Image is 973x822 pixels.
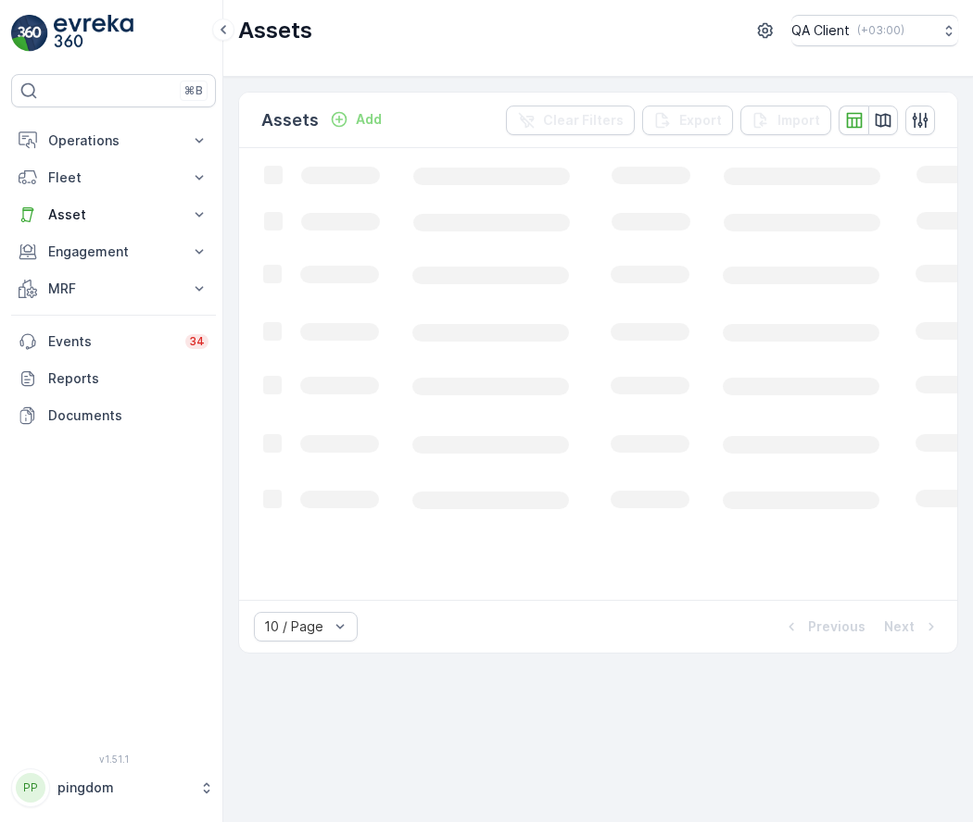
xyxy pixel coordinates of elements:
[48,205,179,224] p: Asset
[54,15,133,52] img: logo_light-DOdMpM7g.png
[11,233,216,270] button: Engagement
[11,397,216,434] a: Documents
[11,159,216,196] button: Fleet
[57,778,190,797] p: pingdom
[189,334,205,349] p: 34
[740,106,831,135] button: Import
[780,616,867,638] button: Previous
[642,106,733,135] button: Export
[11,360,216,397] a: Reports
[543,111,624,130] p: Clear Filters
[11,753,216,765] span: v 1.51.1
[11,15,48,52] img: logo
[11,323,216,360] a: Events34
[16,773,45,803] div: PP
[882,616,942,638] button: Next
[857,23,904,38] p: ( +03:00 )
[884,617,915,636] p: Next
[238,16,312,45] p: Assets
[11,270,216,307] button: MRF
[808,617,866,636] p: Previous
[48,131,179,150] p: Operations
[11,122,216,159] button: Operations
[261,107,319,133] p: Assets
[48,369,208,388] p: Reports
[791,21,850,40] p: QA Client
[48,168,179,187] p: Fleet
[356,110,382,129] p: Add
[11,196,216,233] button: Asset
[184,83,203,98] p: ⌘B
[48,280,179,298] p: MRF
[506,106,635,135] button: Clear Filters
[48,243,179,261] p: Engagement
[791,15,958,46] button: QA Client(+03:00)
[322,108,389,131] button: Add
[679,111,722,130] p: Export
[48,406,208,425] p: Documents
[777,111,820,130] p: Import
[48,332,174,351] p: Events
[11,768,216,807] button: PPpingdom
